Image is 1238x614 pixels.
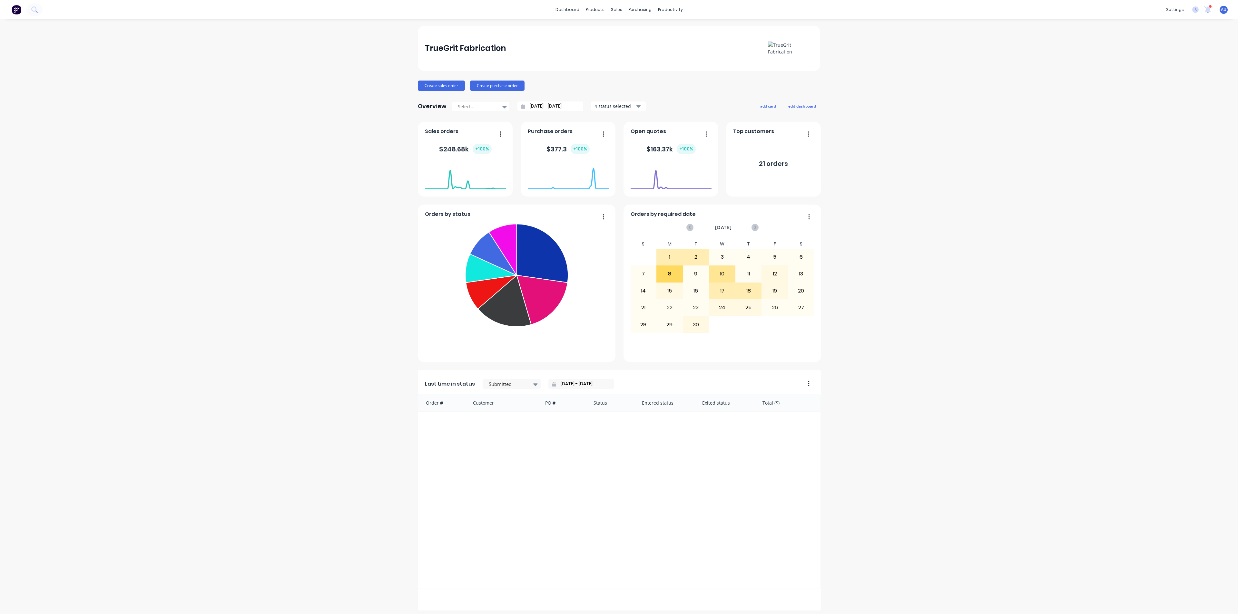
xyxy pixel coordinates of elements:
[709,283,735,299] div: 17
[631,210,696,218] span: Orders by required date
[625,5,655,14] div: purchasing
[696,394,756,411] div: Exited status
[539,394,587,411] div: PO #
[683,300,709,316] div: 23
[735,239,762,249] div: T
[631,283,656,299] div: 14
[788,266,814,282] div: 13
[546,144,590,154] div: $ 377.3
[715,224,732,231] span: [DATE]
[709,266,735,282] div: 10
[631,128,666,135] span: Open quotes
[784,102,820,110] button: edit dashboard
[631,266,656,282] div: 7
[657,300,683,316] div: 22
[439,144,492,154] div: $ 248.68k
[762,266,788,282] div: 12
[788,249,814,265] div: 6
[635,394,696,411] div: Entered status
[762,249,788,265] div: 5
[556,379,612,389] input: Filter by date
[756,394,820,411] div: Total ($)
[761,239,788,249] div: F
[762,300,788,316] div: 26
[736,283,761,299] div: 18
[677,144,696,154] div: + 100 %
[591,101,646,111] button: 4 status selected
[683,283,709,299] div: 16
[1221,7,1226,13] span: AU
[683,316,709,332] div: 30
[768,42,813,55] img: TrueGrit Fabrication
[473,144,492,154] div: + 100 %
[1163,5,1187,14] div: settings
[736,300,761,316] div: 25
[657,249,683,265] div: 1
[683,239,709,249] div: T
[655,5,686,14] div: productivity
[425,42,506,55] div: TrueGrit Fabrication
[762,283,788,299] div: 19
[759,159,788,168] div: 21 orders
[788,283,814,299] div: 20
[631,316,656,332] div: 28
[736,266,761,282] div: 11
[788,239,814,249] div: S
[709,249,735,265] div: 3
[418,100,447,113] div: Overview
[418,81,465,91] button: Create sales order
[683,266,709,282] div: 9
[733,128,774,135] span: Top customers
[683,249,709,265] div: 2
[646,144,696,154] div: $ 163.37k
[756,102,780,110] button: add card
[608,5,625,14] div: sales
[12,5,21,14] img: Factory
[587,394,635,411] div: Status
[467,394,539,411] div: Customer
[657,316,683,332] div: 29
[657,266,683,282] div: 8
[709,239,735,249] div: W
[657,283,683,299] div: 15
[788,300,814,316] div: 27
[528,128,573,135] span: Purchase orders
[656,239,683,249] div: M
[594,103,635,110] div: 4 status selected
[552,5,583,14] a: dashboard
[425,128,458,135] span: Sales orders
[470,81,525,91] button: Create purchase order
[736,249,761,265] div: 4
[631,300,656,316] div: 21
[583,5,608,14] div: products
[709,300,735,316] div: 24
[630,239,657,249] div: S
[418,394,467,411] div: Order #
[571,144,590,154] div: + 100 %
[425,380,475,388] span: Last time in status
